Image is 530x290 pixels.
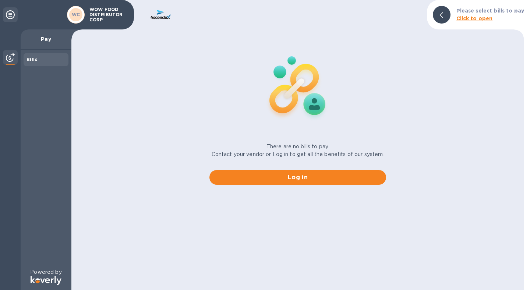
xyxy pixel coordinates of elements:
[456,15,493,21] b: Click to open
[89,7,126,22] p: WOW FOOD DISTRIBUTOR CORP
[212,143,384,158] p: There are no bills to pay. Contact your vendor or Log in to get all the benefits of our system.
[72,12,80,17] b: WC
[30,268,61,276] p: Powered by
[215,173,380,182] span: Log in
[456,8,524,14] b: Please select bills to pay
[209,170,386,185] button: Log in
[31,276,61,285] img: Logo
[26,57,38,62] b: Bills
[26,35,66,43] p: Pay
